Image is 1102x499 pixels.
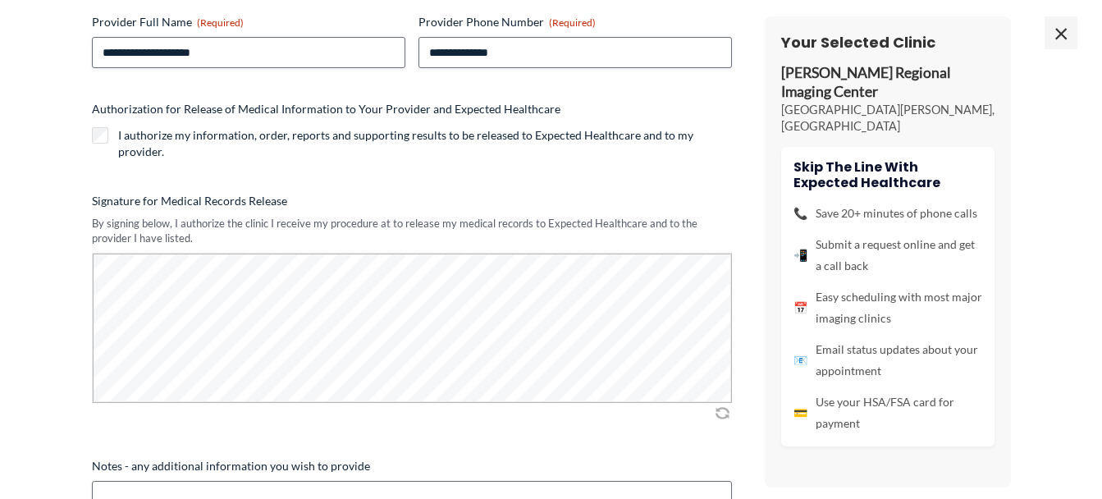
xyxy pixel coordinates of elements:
li: Submit a request online and get a call back [793,234,982,277]
label: I authorize my information, order, reports and supporting results to be released to Expected Heal... [118,127,732,160]
span: (Required) [197,16,244,29]
span: × [1045,16,1077,49]
h4: Skip the line with Expected Healthcare [793,159,982,190]
p: [PERSON_NAME] Regional Imaging Center [781,64,995,102]
label: Signature for Medical Records Release [92,193,732,209]
p: [GEOGRAPHIC_DATA][PERSON_NAME], [GEOGRAPHIC_DATA] [781,102,995,135]
h3: Your Selected Clinic [781,33,995,52]
span: 💳 [793,402,807,423]
li: Save 20+ minutes of phone calls [793,203,982,224]
label: Notes - any additional information you wish to provide [92,458,732,474]
span: 📞 [793,203,807,224]
label: Provider Phone Number [418,14,732,30]
span: 📲 [793,245,807,266]
span: 📅 [793,297,807,318]
span: 📧 [793,350,807,371]
label: Provider Full Name [92,14,405,30]
img: Clear Signature [712,405,732,421]
li: Email status updates about your appointment [793,339,982,382]
li: Use your HSA/FSA card for payment [793,391,982,434]
span: (Required) [549,16,596,29]
legend: Authorization for Release of Medical Information to Your Provider and Expected Healthcare [92,101,560,117]
div: By signing below, I authorize the clinic I receive my procedure at to release my medical records ... [92,216,732,246]
li: Easy scheduling with most major imaging clinics [793,286,982,329]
